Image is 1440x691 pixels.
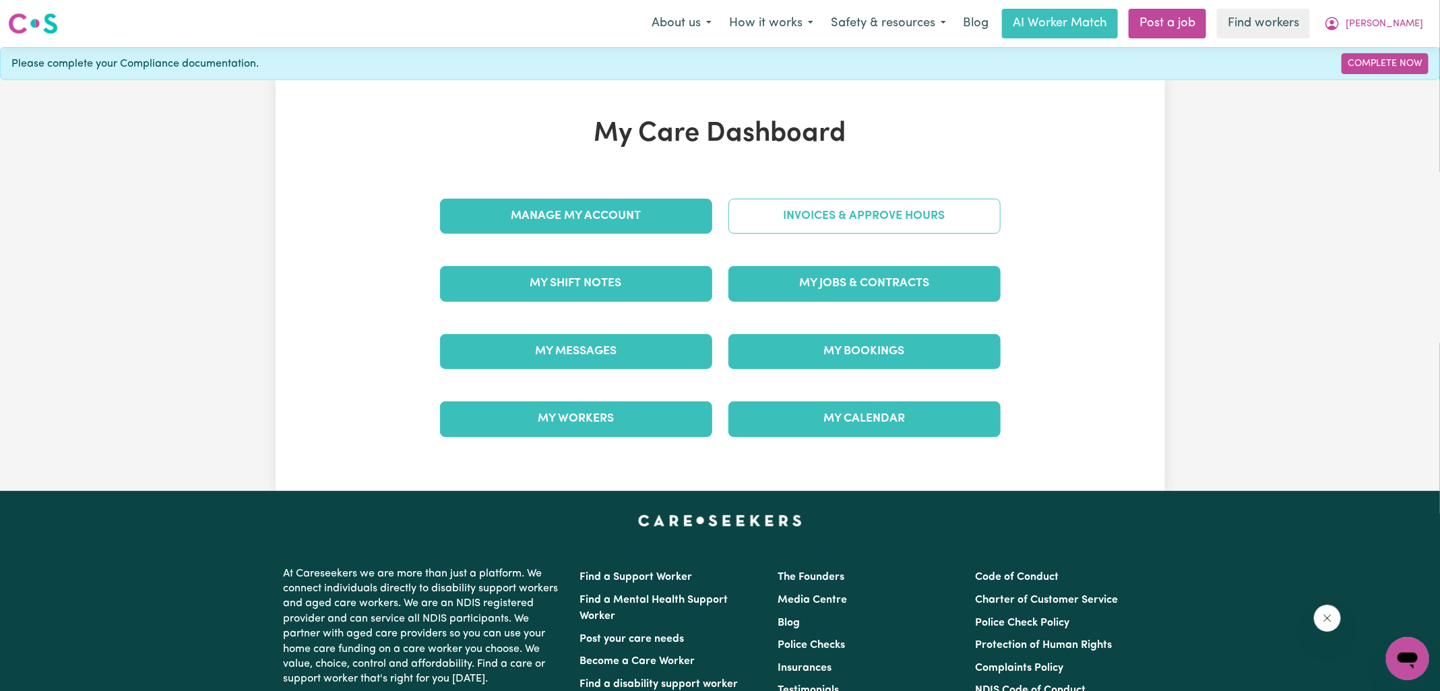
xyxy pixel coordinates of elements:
[728,199,1001,234] a: Invoices & Approve Hours
[580,656,695,667] a: Become a Care Worker
[778,640,845,651] a: Police Checks
[440,266,712,301] a: My Shift Notes
[1314,605,1341,632] iframe: Close message
[643,9,720,38] button: About us
[1315,9,1432,38] button: My Account
[778,572,844,583] a: The Founders
[580,595,728,622] a: Find a Mental Health Support Worker
[1342,53,1429,74] a: Complete Now
[728,401,1001,436] a: My Calendar
[975,618,1069,628] a: Police Check Policy
[728,266,1001,301] a: My Jobs & Contracts
[580,572,693,583] a: Find a Support Worker
[975,640,1112,651] a: Protection of Human Rights
[440,334,712,369] a: My Messages
[720,9,822,38] button: How it works
[8,9,82,20] span: Need any help?
[728,334,1001,369] a: My Bookings
[8,11,58,36] img: Careseekers logo
[638,515,802,526] a: Careseekers home page
[1346,17,1423,32] span: [PERSON_NAME]
[778,663,832,673] a: Insurances
[955,9,997,38] a: Blog
[975,663,1063,673] a: Complaints Policy
[1217,9,1310,38] a: Find workers
[778,595,847,605] a: Media Centre
[11,56,259,72] span: Please complete your Compliance documentation.
[778,618,800,628] a: Blog
[975,572,1059,583] a: Code of Conduct
[432,118,1009,150] h1: My Care Dashboard
[1002,9,1118,38] a: AI Worker Match
[440,199,712,234] a: Manage My Account
[8,8,58,39] a: Careseekers logo
[580,679,739,690] a: Find a disability support worker
[580,634,685,645] a: Post your care needs
[975,595,1118,605] a: Charter of Customer Service
[1129,9,1206,38] a: Post a job
[440,401,712,436] a: My Workers
[1386,637,1429,680] iframe: Button to launch messaging window
[822,9,955,38] button: Safety & resources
